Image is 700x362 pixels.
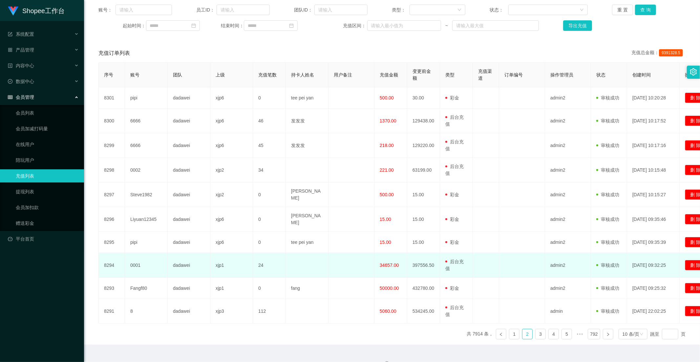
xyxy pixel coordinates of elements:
span: 218.00 [380,143,394,148]
span: 后台充值 [445,305,464,317]
span: 9391328.5 [659,49,683,56]
span: 审核成功 [596,240,619,245]
td: dadawei [168,182,210,207]
td: [DATE] 22:02:25 [627,299,680,324]
td: 0 [253,182,286,207]
td: xjp6 [210,232,253,253]
span: 账号 [130,72,139,77]
a: 792 [588,329,600,339]
span: 操作 [685,72,694,77]
a: 图标: dashboard平台首页 [8,232,79,245]
td: admin2 [545,87,591,109]
span: 结束时间： [221,22,244,29]
td: dadawei [168,133,210,158]
button: 导出充值 [563,20,592,31]
td: Steve1982 [125,182,168,207]
i: 图标: down [457,8,461,12]
span: 审核成功 [596,167,619,173]
span: 彩金 [445,240,459,245]
td: 0002 [125,158,168,182]
td: 8301 [99,87,125,109]
td: xjp6 [210,133,253,158]
td: admin [545,299,591,324]
td: [DATE] 09:32:25 [627,253,680,278]
i: 图标: table [8,95,12,99]
div: 跳至 页 [650,329,686,339]
span: 起始时间： [123,22,146,29]
span: 类型 [445,72,455,77]
input: 请输入 [116,5,172,15]
i: 图标: down [580,8,584,12]
span: 充值笔数 [258,72,277,77]
td: 8293 [99,278,125,299]
td: 0 [253,278,286,299]
td: 发发发 [286,109,329,133]
input: 请输入最大值 [452,20,539,31]
td: xjp1 [210,253,253,278]
h1: Shopee工作台 [22,0,65,21]
li: 上一页 [496,329,506,339]
button: 查 询 [635,5,656,15]
span: 系统配置 [8,32,34,37]
td: admin2 [545,278,591,299]
td: 8296 [99,207,125,232]
span: 会员管理 [8,95,34,100]
img: logo.9652507e.png [8,7,18,16]
td: dadawei [168,207,210,232]
span: 审核成功 [596,192,619,197]
span: 团队 [173,72,182,77]
td: 6666 [125,109,168,133]
span: 1370.00 [380,118,396,123]
span: 员工ID： [196,7,217,13]
td: Liyuan12345 [125,207,168,232]
td: [DATE] 09:25:32 [627,278,680,299]
input: 请输入 [314,5,368,15]
span: 产品管理 [8,47,34,53]
i: 图标: form [8,32,12,36]
td: dadawei [168,232,210,253]
a: 1 [509,329,519,339]
button: 重 置 [612,5,633,15]
td: dadawei [168,299,210,324]
span: 5060.00 [380,309,396,314]
i: 图标: down [640,332,644,337]
span: 充值金额 [380,72,398,77]
i: 图标: left [499,332,503,336]
td: [DATE] 10:15:27 [627,182,680,207]
td: admin2 [545,207,591,232]
td: dadawei [168,278,210,299]
li: 3 [535,329,546,339]
a: 提现列表 [16,185,79,198]
span: 状态： [490,7,509,13]
li: 4 [548,329,559,339]
td: 0 [253,87,286,109]
li: 2 [522,329,533,339]
span: 账号： [98,7,116,13]
span: 充值渠道 [478,69,492,81]
span: 后台充值 [445,164,464,176]
td: 432780.00 [407,278,440,299]
td: 63199.00 [407,158,440,182]
td: [DATE] 09:35:46 [627,207,680,232]
span: 审核成功 [596,95,619,100]
span: 内容中心 [8,63,34,68]
td: Fangf80 [125,278,168,299]
span: 上级 [216,72,225,77]
td: 8300 [99,109,125,133]
td: [DATE] 10:17:52 [627,109,680,133]
span: 充值订单列表 [98,49,130,57]
span: 充值区间： [343,22,367,29]
td: admin2 [545,253,591,278]
span: 后台充值 [445,259,464,271]
a: 陪玩用户 [16,154,79,167]
span: 操作管理员 [550,72,573,77]
a: 2 [522,329,532,339]
span: 221.00 [380,167,394,173]
td: 46 [253,109,286,133]
li: 向后 5 页 [575,329,585,339]
a: 在线用户 [16,138,79,151]
a: 4 [549,329,559,339]
li: 1 [509,329,520,339]
td: 8298 [99,158,125,182]
td: tee pei yan [286,87,329,109]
